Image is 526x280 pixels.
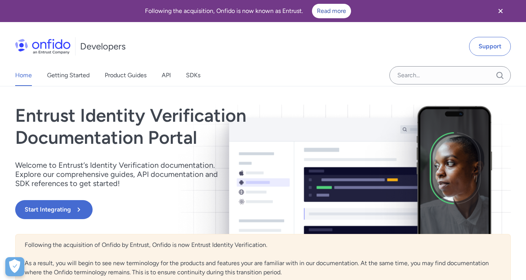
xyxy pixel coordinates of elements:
[47,65,90,86] a: Getting Started
[487,2,515,21] button: Close banner
[15,105,362,148] h1: Entrust Identity Verification Documentation Portal
[15,39,71,54] img: Onfido Logo
[15,200,93,219] button: Start Integrating
[9,4,487,18] div: Following the acquisition, Onfido is now known as Entrust.
[15,65,32,86] a: Home
[80,40,126,52] h1: Developers
[162,65,171,86] a: API
[15,200,362,219] a: Start Integrating
[5,257,24,276] button: Open Preferences
[5,257,24,276] div: Cookie Preferences
[312,4,351,18] a: Read more
[469,37,511,56] a: Support
[15,161,228,188] p: Welcome to Entrust’s Identity Verification documentation. Explore our comprehensive guides, API d...
[105,65,146,86] a: Product Guides
[496,6,505,16] svg: Close banner
[186,65,200,86] a: SDKs
[389,66,511,84] input: Onfido search input field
